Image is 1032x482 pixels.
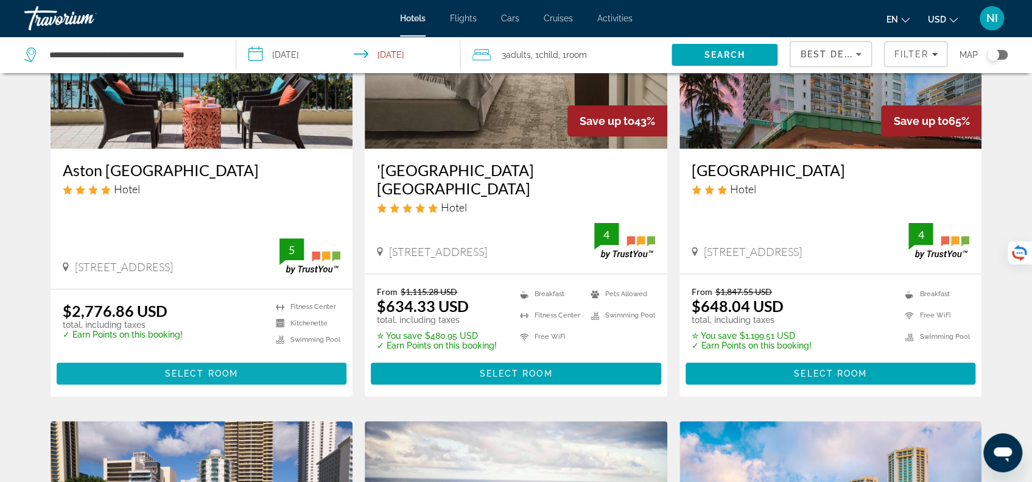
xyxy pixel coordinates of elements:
span: USD [928,15,946,24]
span: Hotel [441,200,467,214]
del: $1,847.55 USD [715,286,772,297]
span: Filter [894,49,928,59]
span: [STREET_ADDRESS] [75,260,173,274]
li: Breakfast [899,286,969,302]
p: $1,199.51 USD [692,331,812,341]
div: 5 star Hotel [377,200,655,214]
span: , 1 [531,46,558,63]
span: Select Room [165,369,238,378]
div: 4 star Hotel [63,182,341,196]
li: Free WiFi [514,329,584,344]
span: Hotel [730,182,756,196]
a: Select Room [371,366,661,379]
li: Swimming Pool [584,308,655,323]
button: Toggle map [978,49,1008,60]
a: [GEOGRAPHIC_DATA] [692,161,970,179]
input: Search hotel destination [48,46,217,64]
span: [STREET_ADDRESS] [704,245,802,258]
p: ✓ Earn Points on this booking! [692,341,812,350]
span: From [377,286,398,297]
span: Save up to [580,115,634,127]
span: Hotel [114,182,140,196]
span: From [692,286,712,297]
li: Free WiFi [899,308,969,323]
li: Fitness Center [514,308,584,323]
span: Best Deals [800,49,863,59]
img: TrustYou guest rating badge [594,223,655,259]
a: Activities [597,13,633,23]
a: Flights [450,13,477,23]
iframe: Кнопка для запуску вікна повідомлень [983,433,1022,472]
ins: $648.04 USD [692,297,784,315]
img: TrustYou guest rating badge [279,238,340,274]
ins: $634.33 USD [377,297,469,315]
img: TrustYou guest rating badge [908,223,969,259]
span: , 1 [558,46,587,63]
span: 3 [502,46,531,63]
p: ✓ Earn Points on this booking! [63,330,183,339]
span: ✮ You save [377,331,422,341]
li: Kitchenette [270,318,340,328]
ins: $2,776.86 USD [63,302,167,320]
div: 65% [881,105,981,136]
span: Child [539,50,558,60]
p: total, including taxes [692,315,812,325]
a: Cars [501,13,519,23]
button: User Menu [976,5,1008,31]
p: ✓ Earn Points on this booking! [377,341,497,350]
button: Select Room [686,363,976,385]
div: 4 [908,227,933,242]
button: Select check in and out date [236,37,460,73]
span: NI [986,12,998,24]
a: Cruises [544,13,573,23]
button: Select Room [57,363,347,385]
span: ✮ You save [692,331,737,341]
button: Travelers: 3 adults, 1 child [460,37,672,73]
p: $480.95 USD [377,331,497,341]
button: Change currency [928,10,958,28]
a: Travorium [24,2,146,34]
span: Save up to [893,115,948,127]
button: Select Room [371,363,661,385]
button: Search [672,44,778,66]
span: Adults [506,50,531,60]
li: Fitness Center [270,302,340,312]
button: Change language [886,10,910,28]
del: $1,115.28 USD [401,286,457,297]
div: 43% [567,105,667,136]
a: Select Room [686,366,976,379]
div: 3 star Hotel [692,182,970,196]
a: Hotels [400,13,426,23]
a: Select Room [57,366,347,379]
a: '[GEOGRAPHIC_DATA] [GEOGRAPHIC_DATA] [377,161,655,197]
button: Filters [884,41,947,67]
li: Swimming Pool [270,335,340,345]
li: Swimming Pool [899,329,969,344]
span: Map [960,46,978,63]
a: Aston [GEOGRAPHIC_DATA] [63,161,341,179]
span: Room [566,50,587,60]
p: total, including taxes [377,315,497,325]
span: Select Room [794,369,867,378]
div: 5 [279,243,304,257]
span: Search [704,50,746,60]
span: en [886,15,898,24]
p: total, including taxes [63,320,183,330]
span: [STREET_ADDRESS] [389,245,487,258]
mat-select: Sort by [800,47,862,62]
li: Breakfast [514,286,584,302]
li: Pets Allowed [584,286,655,302]
span: Select Room [479,369,552,378]
div: 4 [594,227,619,242]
